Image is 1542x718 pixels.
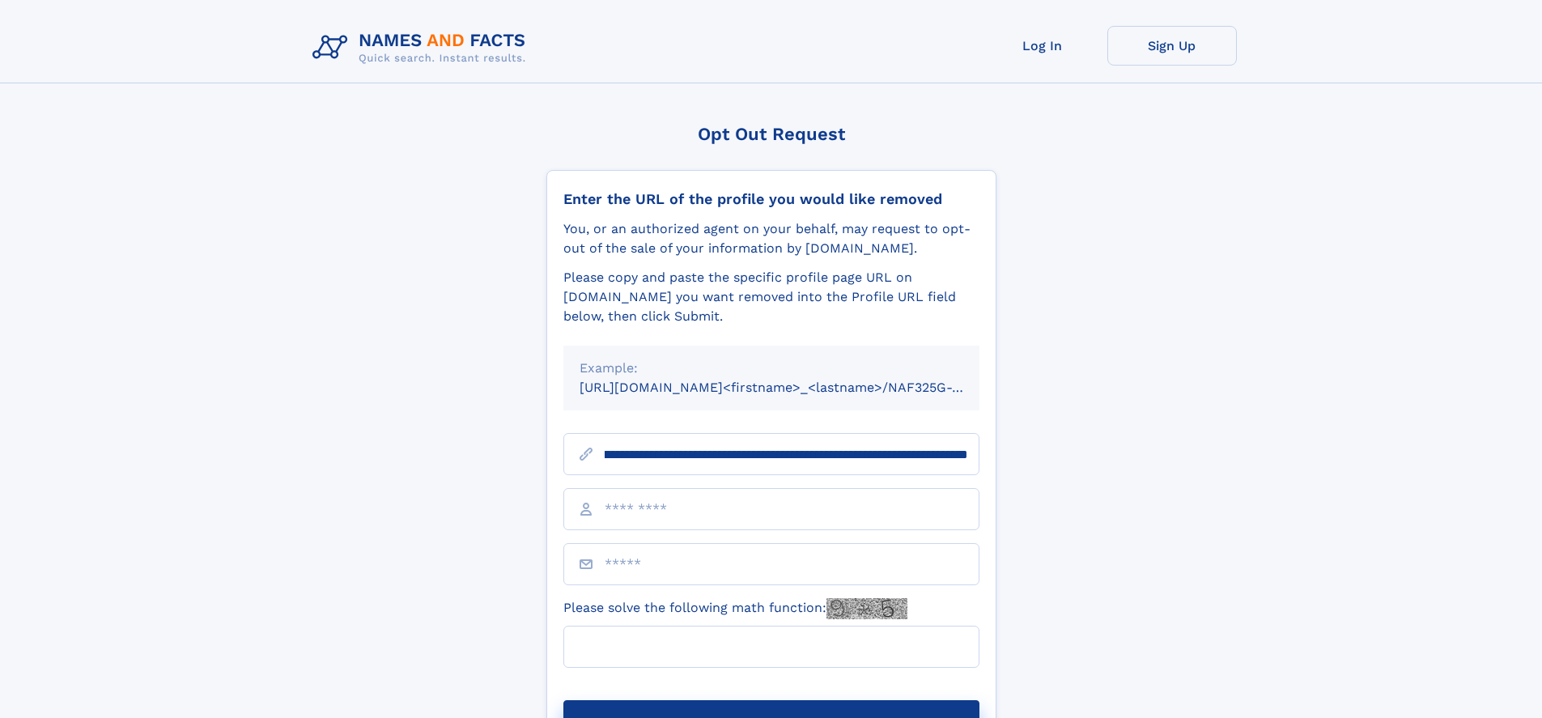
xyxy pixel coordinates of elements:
[978,26,1107,66] a: Log In
[563,219,979,258] div: You, or an authorized agent on your behalf, may request to opt-out of the sale of your informatio...
[546,124,996,144] div: Opt Out Request
[580,359,963,378] div: Example:
[580,380,1010,395] small: [URL][DOMAIN_NAME]<firstname>_<lastname>/NAF325G-xxxxxxxx
[563,598,907,619] label: Please solve the following math function:
[563,268,979,326] div: Please copy and paste the specific profile page URL on [DOMAIN_NAME] you want removed into the Pr...
[1107,26,1237,66] a: Sign Up
[563,190,979,208] div: Enter the URL of the profile you would like removed
[306,26,539,70] img: Logo Names and Facts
